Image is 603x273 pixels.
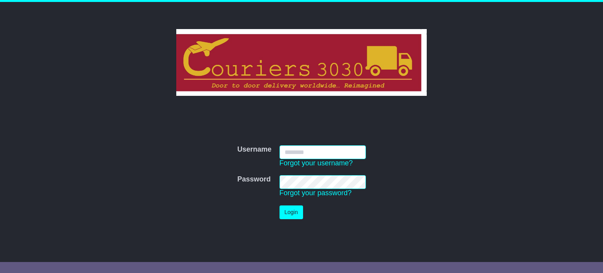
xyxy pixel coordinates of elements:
label: Password [237,175,270,184]
a: Forgot your password? [280,189,352,197]
button: Login [280,205,303,219]
a: Forgot your username? [280,159,353,167]
img: Couriers 3030 [176,29,427,96]
label: Username [237,145,271,154]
